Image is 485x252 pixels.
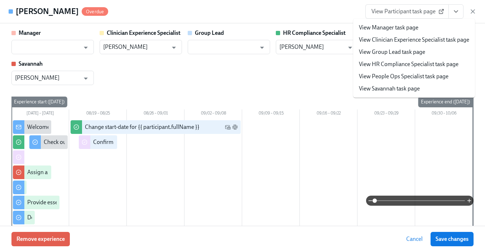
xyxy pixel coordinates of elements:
h4: [PERSON_NAME] [16,6,79,17]
a: View Manager task page [359,24,418,32]
svg: Work Email [225,124,231,130]
div: Welcome from the Charlie Health Compliance Team 👋 [27,123,162,131]
span: View Participant task page [371,8,443,15]
strong: Group Lead [195,29,224,36]
button: Open [80,42,91,53]
div: 09/30 – 10/06 [415,109,473,119]
a: View HR Compliance Specialist task page [359,60,458,68]
div: 09/09 – 09/15 [242,109,300,119]
div: 08/19 – 08/25 [69,109,127,119]
strong: Manager [19,29,41,36]
button: Open [256,42,268,53]
button: Cancel [401,232,428,246]
div: Assign a Clinician Experience Specialist for {{ participant.fullName }} (start-date {{ participan... [27,168,311,176]
span: Overdue [82,9,108,14]
strong: HR Compliance Specialist [283,29,346,36]
div: Experience end ([DATE]) [418,97,473,107]
div: Experience start ([DATE]) [11,97,67,107]
div: 09/23 – 09/29 [357,109,415,119]
span: Cancel [406,235,423,243]
div: Check out our recommended laptop specs [44,138,147,146]
a: View People Ops Specialist task page [359,73,448,80]
span: Remove experience [16,235,65,243]
span: Save changes [436,235,469,243]
div: 09/16 – 09/22 [300,109,357,119]
div: Confirm cleared by People Ops [93,138,169,146]
button: Open [168,42,179,53]
div: 08/26 – 09/01 [127,109,184,119]
div: 09/02 – 09/08 [184,109,242,119]
div: Change start-date for {{ participant.fullName }} [85,123,200,131]
div: Do your background check in Checkr [27,214,116,221]
button: Save changes [431,232,474,246]
button: Open [345,42,356,53]
svg: Slack [232,124,238,130]
button: View task page [448,4,464,19]
a: View Group Lead task page [359,48,425,56]
button: Open [80,73,91,84]
a: View Savannah task page [359,85,420,93]
button: Remove experience [11,232,70,246]
strong: Clinician Experience Specialist [107,29,181,36]
div: [DATE] – [DATE] [11,109,69,119]
strong: Savannah [19,60,43,67]
a: View Participant task page [365,4,449,19]
a: View Clinician Experience Specialist task page [359,36,469,44]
